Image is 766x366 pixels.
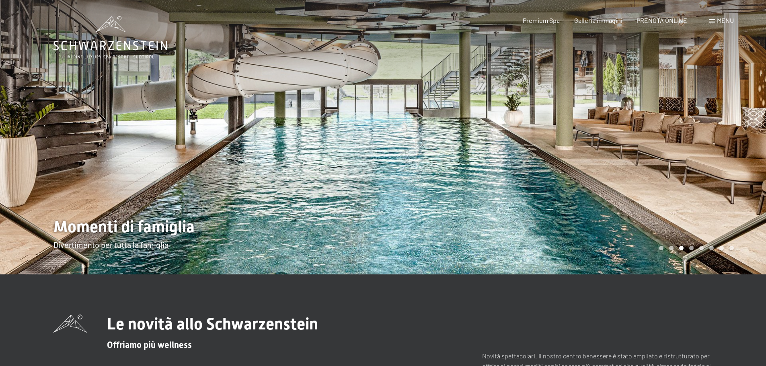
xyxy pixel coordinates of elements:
div: Carousel Page 8 [729,246,734,250]
span: Le novità allo Schwarzenstein [107,315,318,333]
div: Carousel Page 3 (Current Slide) [679,246,684,250]
div: Carousel Page 7 [719,246,724,250]
div: Carousel Page 4 [689,246,694,250]
div: Carousel Page 1 [659,246,663,250]
div: Carousel Pagination [656,246,734,250]
a: Premium Spa [523,16,560,24]
span: Menu [717,16,734,24]
a: PRENOTA ONLINE [637,16,687,24]
div: Carousel Page 2 [669,246,674,250]
a: Galleria immagini [574,16,622,24]
span: Offriamo più wellness [107,340,192,350]
div: Carousel Page 5 [699,246,704,250]
div: Carousel Page 6 [709,246,714,250]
